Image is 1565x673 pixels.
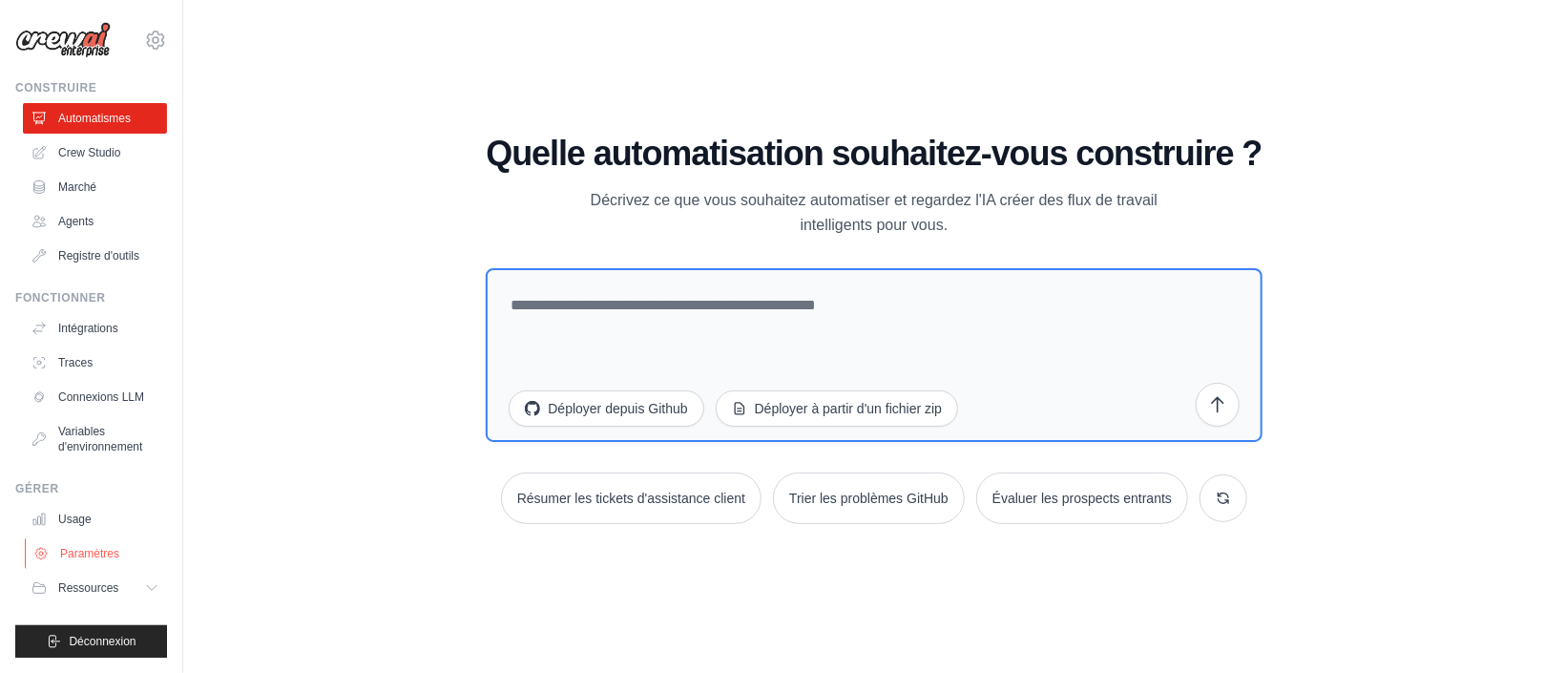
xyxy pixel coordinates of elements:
[69,635,136,648] font: Déconnexion
[58,425,142,453] font: Variables d'environnement
[755,401,942,416] font: Déployer à partir d'un fichier zip
[1470,581,1565,673] iframe: Chat Widget
[58,513,92,526] font: Usage
[773,473,965,524] button: Trier les problèmes GitHub
[976,473,1188,524] button: Évaluer les prospects entrants
[15,625,167,658] button: Déconnexion
[58,390,144,404] font: Connexions LLM
[23,504,167,535] a: Usage
[591,192,1158,233] font: Décrivez ce que vous souhaitez automatiser et regardez l'IA créer des flux de travail intelligent...
[60,547,119,560] font: Paramètres
[23,103,167,134] a: Automatismes
[15,81,96,95] font: Construire
[58,581,118,595] font: Ressources
[501,473,762,524] button: Résumer les tickets d'assistance client
[58,249,139,263] font: Registre d'outils
[23,573,167,603] button: Ressources
[992,491,1172,506] font: Évaluer les prospects entrants
[15,482,59,495] font: Gérer
[58,112,131,125] font: Automatismes
[58,215,94,228] font: Agents
[58,180,96,194] font: Marché
[15,291,106,305] font: Fonctionner
[15,22,111,58] img: Logo
[1470,581,1565,673] div: Widget de chat
[486,134,1262,173] font: Quelle automatisation souhaitez-vous construire ?
[509,390,703,427] button: Déployer depuis Github
[25,538,169,569] a: Paramètres
[23,416,167,462] a: Variables d'environnement
[23,172,167,202] a: Marché
[517,491,745,506] font: Résumer les tickets d'assistance client
[716,390,958,427] button: Déployer à partir d'un fichier zip
[23,382,167,412] a: Connexions LLM
[789,491,949,506] font: Trier les problèmes GitHub
[23,241,167,271] a: Registre d'outils
[23,137,167,168] a: Crew Studio
[58,356,93,369] font: Traces
[23,206,167,237] a: Agents
[23,347,167,378] a: Traces
[58,146,120,159] font: Crew Studio
[548,401,687,416] font: Déployer depuis Github
[58,322,118,335] font: Intégrations
[23,313,167,344] a: Intégrations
